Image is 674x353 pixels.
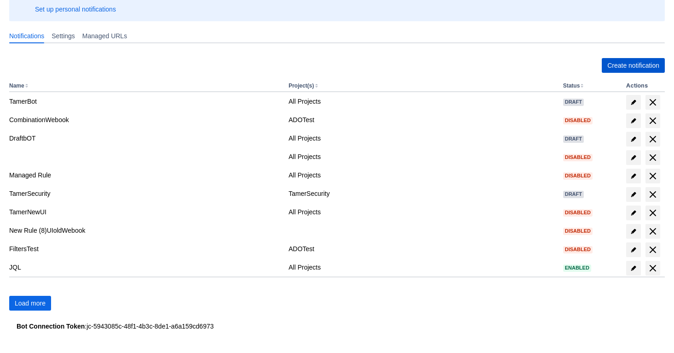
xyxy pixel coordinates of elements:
[607,58,659,73] span: Create notification
[288,134,556,143] div: All Projects
[563,229,593,234] span: Disabled
[647,226,658,237] span: delete
[288,97,556,106] div: All Projects
[9,82,24,89] button: Name
[630,228,637,235] span: edit
[9,263,281,272] div: JQL
[288,189,556,198] div: TamerSecurity
[647,97,658,108] span: delete
[563,247,593,252] span: Disabled
[563,173,593,178] span: Disabled
[630,246,637,253] span: edit
[563,100,584,105] span: Draft
[647,134,658,145] span: delete
[9,97,281,106] div: TamerBot
[35,5,116,14] a: Set up personal notifications
[563,265,591,271] span: Enabled
[17,322,657,331] div: : jc-5943085c-48f1-4b3c-8de1-a6a159cd6973
[9,134,281,143] div: DraftbOT
[9,244,281,253] div: FiltersTest
[9,31,44,41] span: Notifications
[602,58,665,73] button: Create notification
[647,115,658,126] span: delete
[647,207,658,218] span: delete
[630,99,637,106] span: edit
[647,244,658,255] span: delete
[630,172,637,180] span: edit
[563,136,584,141] span: Draft
[9,296,51,311] button: Load more
[622,80,665,92] th: Actions
[647,152,658,163] span: delete
[630,265,637,272] span: edit
[9,171,281,180] div: Managed Rule
[630,154,637,161] span: edit
[288,152,556,161] div: All Projects
[647,263,658,274] span: delete
[288,244,556,253] div: ADOTest
[647,189,658,200] span: delete
[9,226,281,235] div: New Rule (8)UIoldWebook
[647,171,658,182] span: delete
[288,82,314,89] button: Project(s)
[630,209,637,217] span: edit
[288,207,556,217] div: All Projects
[82,31,127,41] span: Managed URLs
[563,82,580,89] button: Status
[563,118,593,123] span: Disabled
[52,31,75,41] span: Settings
[630,117,637,124] span: edit
[563,192,584,197] span: Draft
[630,191,637,198] span: edit
[9,207,281,217] div: TamerNewUI
[630,135,637,143] span: edit
[17,323,85,330] strong: Bot Connection Token
[9,115,281,124] div: CombinationWebook
[563,155,593,160] span: Disabled
[288,263,556,272] div: All Projects
[15,296,46,311] span: Load more
[9,189,281,198] div: TamerSecurity
[288,171,556,180] div: All Projects
[563,210,593,215] span: Disabled
[288,115,556,124] div: ADOTest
